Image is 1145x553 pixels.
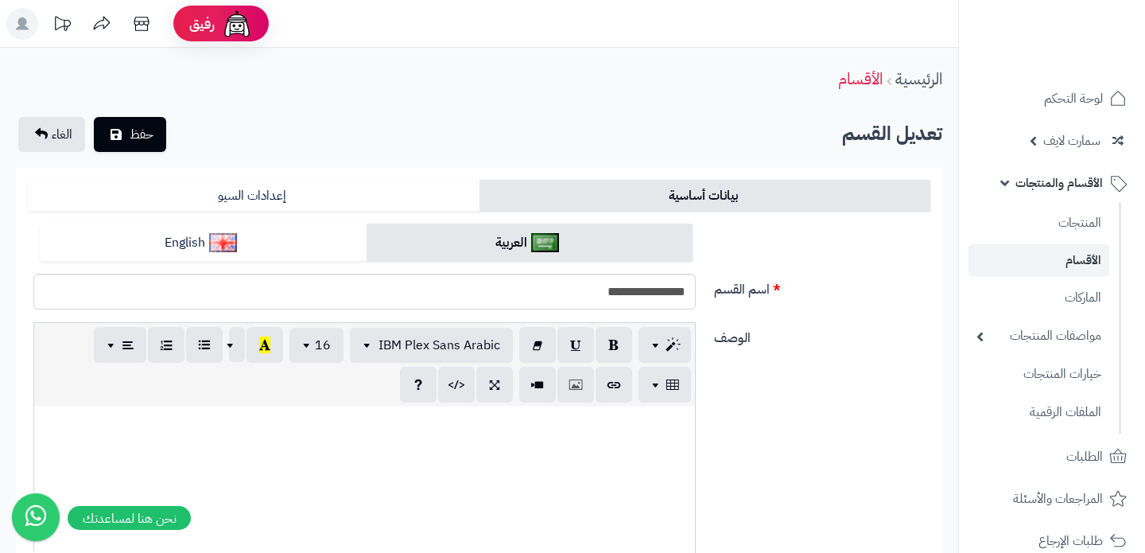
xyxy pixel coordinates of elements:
[1043,130,1100,152] span: سمارت لايف
[968,281,1109,315] a: الماركات
[40,224,367,263] a: English
[968,395,1109,430] a: الملفات الرقمية
[189,14,215,33] span: رفيق
[1038,530,1103,552] span: طلبات الإرجاع
[968,244,1109,277] a: الأقسام
[968,357,1109,391] a: خيارات المنتجات
[367,224,693,263] a: العربية
[1015,172,1103,194] span: الأقسام والمنتجات
[531,233,559,252] img: العربية
[209,233,237,252] img: English
[42,8,82,44] a: تحديثات المنصة
[378,336,500,355] span: IBM Plex Sans Arabic
[708,322,937,348] label: الوصف
[1013,488,1103,510] span: المراجعات والأسئلة
[221,8,253,40] img: ai-face.png
[1037,42,1130,76] img: logo-2.png
[52,125,72,144] span: الغاء
[1066,446,1103,468] span: الطلبات
[708,274,937,299] label: اسم القسم
[968,480,1135,518] a: المراجعات والأسئلة
[130,125,153,144] span: حفظ
[350,328,513,363] button: IBM Plex Sans Arabic
[1044,88,1103,110] span: لوحة التحكم
[968,80,1135,118] a: لوحة التحكم
[895,67,942,91] a: الرئيسية
[838,67,883,91] a: الأقسام
[94,117,166,152] button: حفظ
[968,206,1109,240] a: المنتجات
[315,336,331,355] span: 16
[479,180,931,212] a: بيانات أساسية
[968,319,1109,353] a: مواصفات المنتجات
[28,180,479,212] a: إعدادات السيو
[842,119,942,148] b: تعديل القسم
[18,117,85,152] a: الغاء
[289,328,343,363] button: 16
[968,438,1135,476] a: الطلبات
